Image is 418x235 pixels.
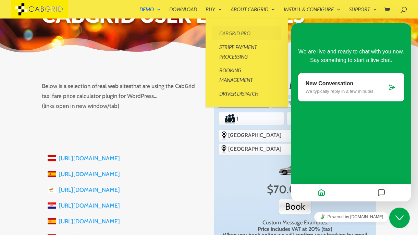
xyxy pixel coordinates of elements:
[389,208,411,228] iframe: chat widget
[287,113,303,124] label: Number of Suitcases
[212,63,281,87] a: Booking Management
[139,7,161,18] a: Demo
[262,219,328,226] u: Custom Message Examples:
[42,81,204,111] p: Below is a selection of that are using the CabGrid taxi fare price calculator plugin for WordPres...
[59,186,120,193] a: [URL][DOMAIN_NAME]
[291,209,411,225] iframe: chat widget
[59,218,120,225] a: [URL][DOMAIN_NAME]
[235,113,268,124] input: Number of Passengers
[169,7,197,18] a: Download
[279,199,311,214] button: Book
[59,171,120,177] a: [URL][DOMAIN_NAME]
[11,5,68,12] a: CabGrid Taxi Plugin
[291,23,411,201] iframe: chat widget
[267,183,273,196] span: $
[349,7,377,18] a: Support
[258,226,332,232] strong: Price includes VAT at 20% (tax)
[97,83,131,89] strong: real web sites
[219,130,356,141] div: Select the place the starting address falls within
[284,7,341,18] a: Install & Configure
[228,132,347,138] span: [GEOGRAPHIC_DATA]
[212,26,281,40] a: CabGrid Pro
[212,40,281,63] a: Stripe Payment Processing
[273,183,304,196] span: 70.00
[228,146,362,152] span: [GEOGRAPHIC_DATA]
[59,202,120,209] a: [URL][DOMAIN_NAME]
[206,7,222,18] a: Buy
[219,144,371,154] div: Select the place the destination address is within
[231,7,275,18] a: About CabGrid
[212,87,281,100] a: Driver Dispatch
[219,113,235,124] label: Number of Passengers
[278,160,312,180] img: Standard
[59,155,120,162] a: [URL][DOMAIN_NAME]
